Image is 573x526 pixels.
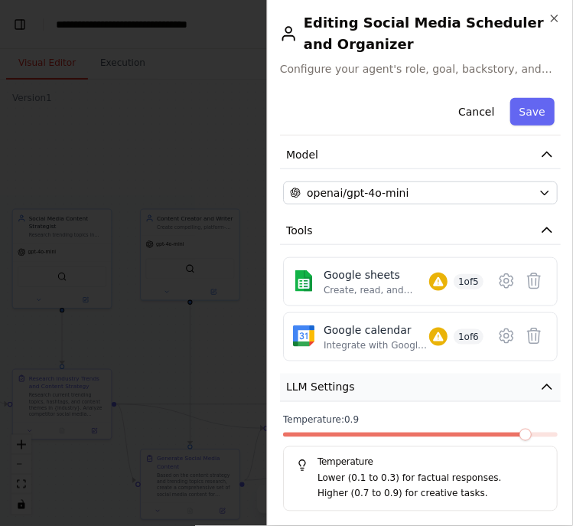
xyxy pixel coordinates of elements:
[286,223,313,238] span: Tools
[296,456,545,469] h5: Temperature
[280,12,561,55] h2: Editing Social Media Scheduler and Organizer
[454,274,483,289] span: 1 of 5
[317,487,545,502] p: Higher (0.7 to 0.9) for creative tasks.
[324,322,429,338] div: Google calendar
[293,325,314,347] img: Google calendar
[307,185,409,201] span: openai/gpt-4o-mini
[493,322,520,350] button: Configure tool
[280,374,561,402] button: LLM Settings
[283,181,558,204] button: openai/gpt-4o-mini
[324,339,429,351] div: Integrate with Google Calendar to manage events, check availability, and access calendar data.
[449,98,503,126] button: Cancel
[293,270,314,292] img: Google sheets
[520,322,548,350] button: Delete tool
[454,329,483,345] span: 1 of 6
[510,98,555,126] button: Save
[280,61,561,77] span: Configure your agent's role, goal, backstory, and model settings.
[520,267,548,295] button: Delete tool
[280,217,561,245] button: Tools
[317,472,545,487] p: Lower (0.1 to 0.3) for factual responses.
[324,267,429,283] div: Google sheets
[286,380,355,395] span: LLM Settings
[280,141,561,169] button: Model
[493,267,520,295] button: Configure tool
[286,147,318,162] span: Model
[283,414,359,426] span: Temperature: 0.9
[324,284,429,296] div: Create, read, and update Google Sheets spreadsheets and manage worksheet data.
